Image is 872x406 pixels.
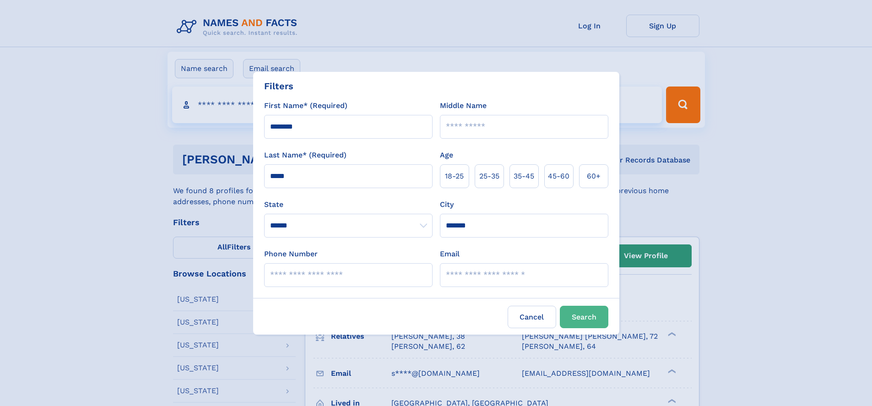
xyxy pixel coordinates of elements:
label: Phone Number [264,249,318,260]
span: 25‑35 [479,171,499,182]
label: Cancel [508,306,556,328]
span: 18‑25 [445,171,464,182]
span: 45‑60 [548,171,569,182]
span: 60+ [587,171,601,182]
label: Email [440,249,460,260]
label: First Name* (Required) [264,100,347,111]
label: State [264,199,433,210]
label: Last Name* (Required) [264,150,347,161]
label: Middle Name [440,100,487,111]
div: Filters [264,79,293,93]
label: Age [440,150,453,161]
span: 35‑45 [514,171,534,182]
label: City [440,199,454,210]
button: Search [560,306,608,328]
